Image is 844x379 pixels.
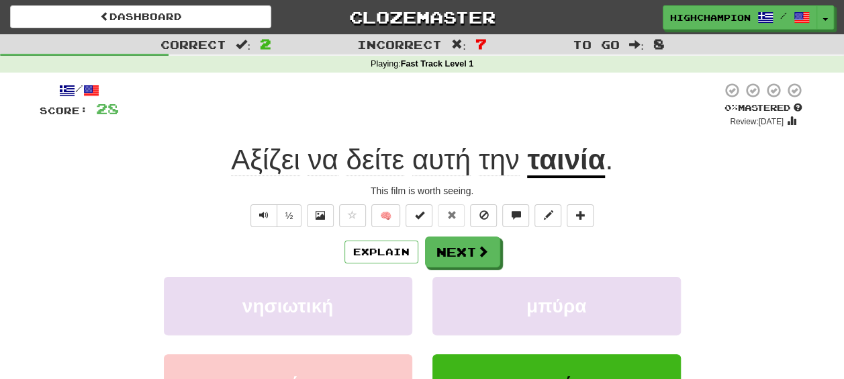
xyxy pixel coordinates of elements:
[780,11,787,20] span: /
[40,184,805,198] div: This film is worth seeing.
[526,296,586,317] span: μπύρα
[291,5,553,29] a: Clozemaster
[670,11,751,24] span: Highchampion
[479,144,520,176] span: την
[307,204,334,227] button: Show image (alt+x)
[653,36,665,52] span: 8
[231,144,300,176] span: Αξίζει
[605,144,613,175] span: .
[663,5,817,30] a: Highchampion /
[236,39,250,50] span: :
[438,204,465,227] button: Reset to 0% Mastered (alt+r)
[412,144,471,176] span: αυτή
[722,102,805,114] div: Mastered
[160,38,226,51] span: Correct
[573,38,620,51] span: To go
[724,102,738,113] span: 0 %
[629,39,644,50] span: :
[401,59,474,69] strong: Fast Track Level 1
[260,36,271,52] span: 2
[371,204,400,227] button: 🧠
[96,100,119,117] span: 28
[248,204,302,227] div: Text-to-speech controls
[425,237,500,267] button: Next
[10,5,271,28] a: Dashboard
[502,204,529,227] button: Discuss sentence (alt+u)
[470,204,497,227] button: Ignore sentence (alt+i)
[527,144,605,178] u: ταινία
[339,204,366,227] button: Favorite sentence (alt+f)
[250,204,277,227] button: Play sentence audio (ctl+space)
[451,39,466,50] span: :
[567,204,594,227] button: Add to collection (alt+a)
[164,277,412,335] button: νησιωτική
[534,204,561,227] button: Edit sentence (alt+d)
[242,296,333,317] span: νησιωτική
[40,105,88,116] span: Score:
[40,82,119,99] div: /
[308,144,338,176] span: να
[432,277,681,335] button: μπύρα
[277,204,302,227] button: ½
[357,38,442,51] span: Incorrect
[730,117,784,126] small: Review: [DATE]
[475,36,487,52] span: 7
[344,241,418,263] button: Explain
[346,144,404,176] span: δείτε
[406,204,432,227] button: Set this sentence to 100% Mastered (alt+m)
